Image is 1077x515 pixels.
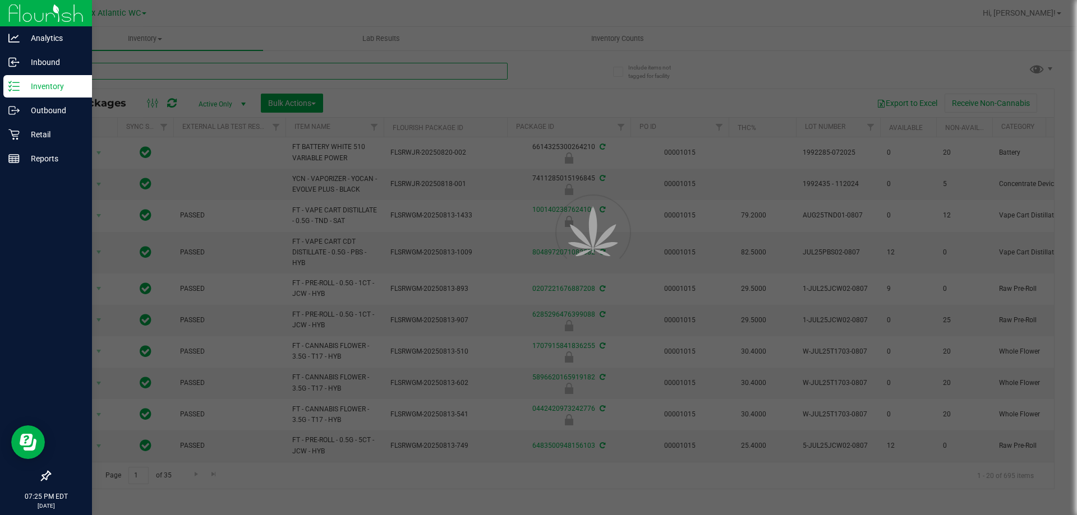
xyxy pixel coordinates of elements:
iframe: Resource center [11,425,45,459]
inline-svg: Inbound [8,57,20,68]
inline-svg: Inventory [8,81,20,92]
p: 07:25 PM EDT [5,491,87,502]
inline-svg: Reports [8,153,20,164]
p: Retail [20,128,87,141]
inline-svg: Analytics [8,33,20,44]
p: Reports [20,152,87,165]
inline-svg: Retail [8,129,20,140]
p: Inventory [20,80,87,93]
inline-svg: Outbound [8,105,20,116]
p: Inbound [20,55,87,69]
p: [DATE] [5,502,87,510]
p: Analytics [20,31,87,45]
p: Outbound [20,104,87,117]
